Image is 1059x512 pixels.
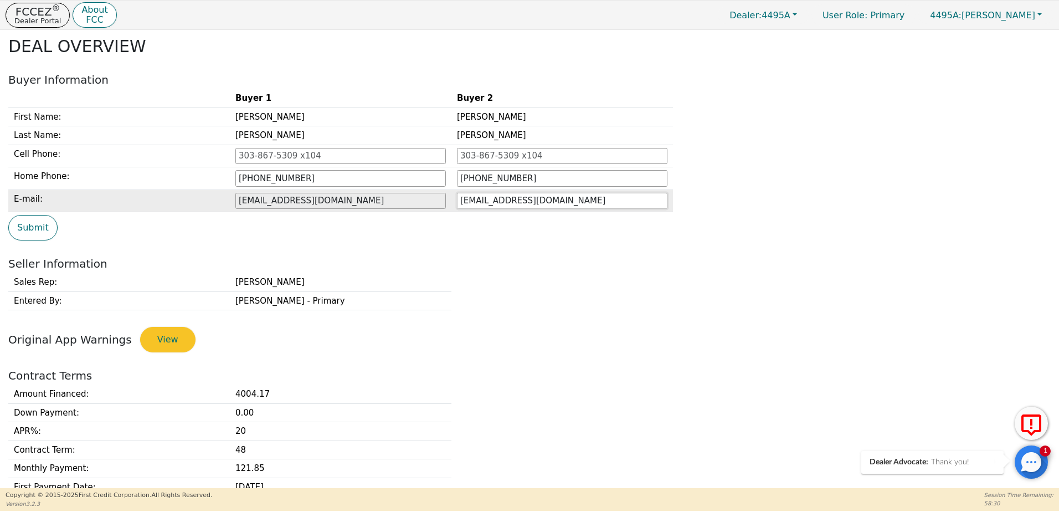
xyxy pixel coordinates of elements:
p: About [81,6,107,14]
button: Dealer:4495A [718,7,809,24]
button: View [140,327,196,352]
td: Contract Term : [8,441,230,459]
td: 121.85 [230,459,451,478]
div: 1 [1040,446,1051,457]
a: User Role: Primary [811,4,916,26]
th: Buyer 1 [230,89,451,107]
p: 58:30 [984,499,1053,508]
button: Submit [8,215,58,240]
button: FCCEZ®Dealer Portal [6,3,70,28]
span: 4495A [729,10,790,21]
td: 48 [230,441,451,459]
span: Dealer: [729,10,762,21]
td: 0.00 [230,403,451,422]
span: User Role : [822,10,867,21]
input: 303-867-5309 x104 [235,148,446,165]
td: [PERSON_NAME] - Primary [230,291,451,310]
td: [PERSON_NAME] [230,126,451,145]
td: Amount Financed : [8,385,230,403]
p: Session Time Remaining: [984,491,1053,499]
p: FCC [81,16,107,24]
span: All Rights Reserved. [151,491,212,499]
p: FCCEZ [14,6,61,17]
td: 4004.17 [230,385,451,403]
h2: DEAL OVERVIEW [8,37,1051,57]
span: Original App Warnings [8,333,132,346]
p: Copyright © 2015- 2025 First Credit Corporation. [6,491,212,500]
td: E-mail: [8,190,230,212]
td: Home Phone: [8,167,230,190]
input: 303-867-5309 x104 [457,170,667,187]
td: Entered By: [8,291,230,310]
td: [PERSON_NAME] [230,107,451,126]
p: Dealer Portal [14,17,61,24]
td: First Payment Date : [8,478,230,496]
div: Thank you! [870,458,995,466]
td: Cell Phone: [8,145,230,167]
td: [DATE] [230,478,451,496]
button: 4495A:[PERSON_NAME] [918,7,1053,24]
td: Last Name: [8,126,230,145]
td: Monthly Payment : [8,459,230,478]
td: First Name: [8,107,230,126]
input: 303-867-5309 x104 [457,148,667,165]
td: [PERSON_NAME] [451,107,673,126]
td: Sales Rep: [8,273,230,291]
button: Report Error to FCC [1015,407,1048,440]
td: APR% : [8,422,230,441]
p: Primary [811,4,916,26]
span: [PERSON_NAME] [930,10,1035,21]
input: 303-867-5309 x104 [235,170,446,187]
td: 20 [230,422,451,441]
td: [PERSON_NAME] [451,126,673,145]
td: Down Payment : [8,403,230,422]
sup: ® [52,3,60,13]
th: Buyer 2 [451,89,673,107]
button: AboutFCC [73,2,116,28]
td: [PERSON_NAME] [230,273,451,291]
h2: Contract Terms [8,369,1051,382]
span: Dealer Advocate: [870,458,928,466]
h2: Buyer Information [8,73,1051,86]
h2: Seller Information [8,257,1051,270]
span: 4495A: [930,10,962,21]
p: Version 3.2.3 [6,500,212,508]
